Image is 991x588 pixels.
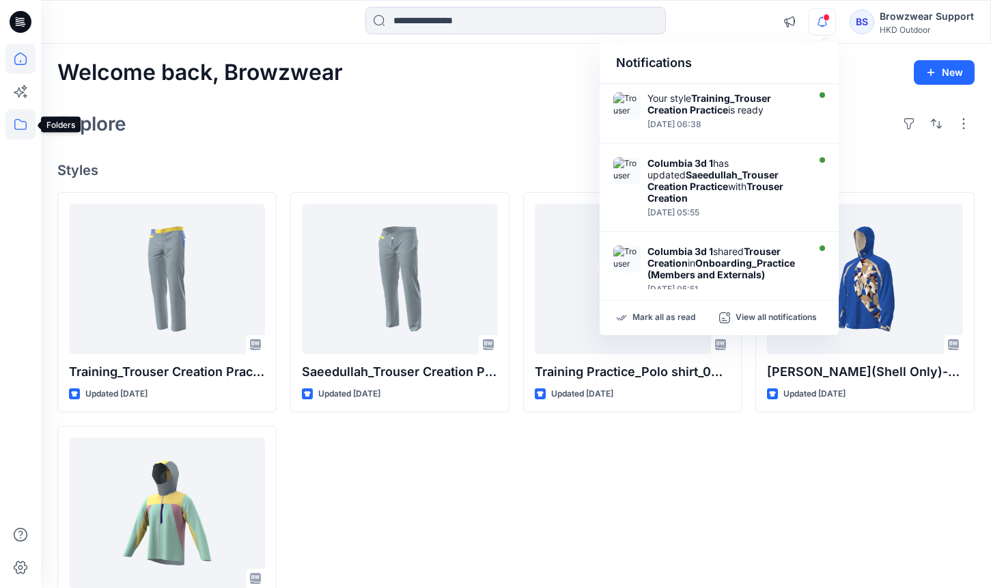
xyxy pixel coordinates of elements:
[647,157,805,204] div: has updated with
[914,60,975,85] button: New
[880,8,974,25] div: Browzwear Support
[736,312,817,324] p: View all notifications
[57,162,975,178] h4: Styles
[647,169,779,192] strong: Saeedullah_Trouser Creation Practice
[69,362,265,382] p: Training_Trouser Creation Practice
[647,257,795,280] strong: Onboarding_Practice (Members and Externals)
[613,92,641,120] img: Trouser Creation
[647,284,805,294] div: Monday, July 28, 2025 05:51
[632,312,695,324] p: Mark all as read
[69,204,265,354] a: Training_Trouser Creation Practice
[302,362,498,382] p: Saeedullah_Trouser Creation Practice
[613,157,641,185] img: Trouser Creation
[767,362,963,382] p: [PERSON_NAME](Shell Only)-v2-23July
[551,387,613,401] p: Updated [DATE]
[647,208,805,217] div: Monday, July 28, 2025 05:55
[535,204,731,354] a: Training Practice_Polo shirt_001-23July
[57,60,343,85] h2: Welcome back, Browzwear
[69,438,265,588] a: Jacket Columbia-Asanul Hoque
[318,387,380,401] p: Updated [DATE]
[767,204,963,354] a: Saeedullah Men's_Hard_Shell_Jacket(Shell Only)-v2-23July
[613,245,641,273] img: Trouser Creation
[647,157,713,169] strong: Columbia 3d 1
[302,204,498,354] a: Saeedullah_Trouser Creation Practice
[57,113,126,135] h2: Explore
[647,245,713,257] strong: Columbia 3d 1
[647,120,805,129] div: Monday, July 28, 2025 06:38
[647,181,783,204] strong: Trouser Creation
[850,10,874,34] div: BS
[85,387,148,401] p: Updated [DATE]
[647,92,771,116] strong: Training_Trouser Creation Practice
[600,42,839,84] div: Notifications
[880,25,974,35] div: HKD Outdoor
[783,387,846,401] p: Updated [DATE]
[535,362,731,382] p: Training Practice_Polo shirt_001-23July
[647,92,805,116] div: Your style is ready
[647,245,805,280] div: shared in
[647,245,781,269] strong: Trouser Creation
